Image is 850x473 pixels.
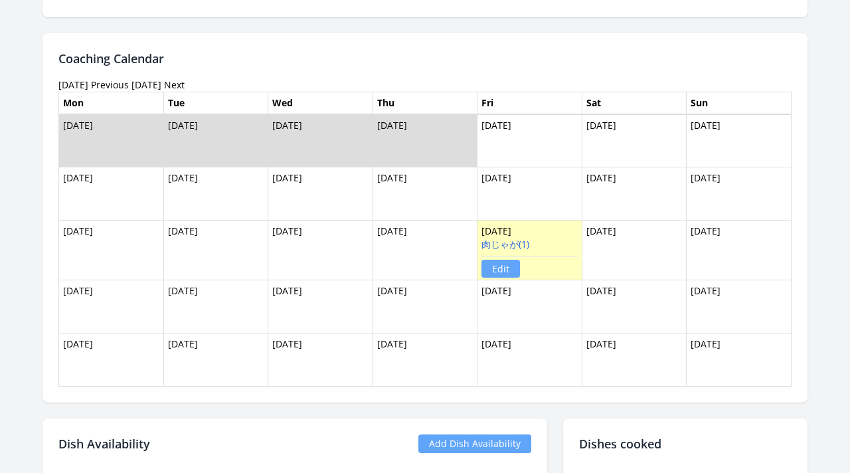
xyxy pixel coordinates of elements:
[58,78,88,91] time: [DATE]
[268,221,373,280] td: [DATE]
[373,280,477,333] td: [DATE]
[59,167,164,221] td: [DATE]
[58,49,792,68] h2: Coaching Calendar
[687,114,792,167] td: [DATE]
[164,78,185,91] a: Next
[163,114,268,167] td: [DATE]
[163,92,268,114] th: Tue
[477,114,582,167] td: [DATE]
[268,167,373,221] td: [DATE]
[687,221,792,280] td: [DATE]
[687,333,792,387] td: [DATE]
[418,434,531,453] a: Add Dish Availability
[373,221,477,280] td: [DATE]
[59,114,164,167] td: [DATE]
[481,260,520,278] a: Edit
[582,167,687,221] td: [DATE]
[477,280,582,333] td: [DATE]
[687,92,792,114] th: Sun
[59,280,164,333] td: [DATE]
[268,333,373,387] td: [DATE]
[268,92,373,114] th: Wed
[477,221,582,280] td: [DATE]
[59,221,164,280] td: [DATE]
[477,92,582,114] th: Fri
[481,238,529,250] a: 肉じゃが(1)
[163,280,268,333] td: [DATE]
[58,434,150,453] h2: Dish Availability
[582,333,687,387] td: [DATE]
[268,114,373,167] td: [DATE]
[477,167,582,221] td: [DATE]
[91,78,129,91] a: Previous
[373,167,477,221] td: [DATE]
[582,280,687,333] td: [DATE]
[131,78,161,91] a: [DATE]
[163,333,268,387] td: [DATE]
[582,221,687,280] td: [DATE]
[163,167,268,221] td: [DATE]
[268,280,373,333] td: [DATE]
[373,92,477,114] th: Thu
[582,92,687,114] th: Sat
[687,280,792,333] td: [DATE]
[477,333,582,387] td: [DATE]
[373,114,477,167] td: [DATE]
[373,333,477,387] td: [DATE]
[59,333,164,387] td: [DATE]
[59,92,164,114] th: Mon
[582,114,687,167] td: [DATE]
[579,434,792,453] h2: Dishes cooked
[163,221,268,280] td: [DATE]
[687,167,792,221] td: [DATE]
